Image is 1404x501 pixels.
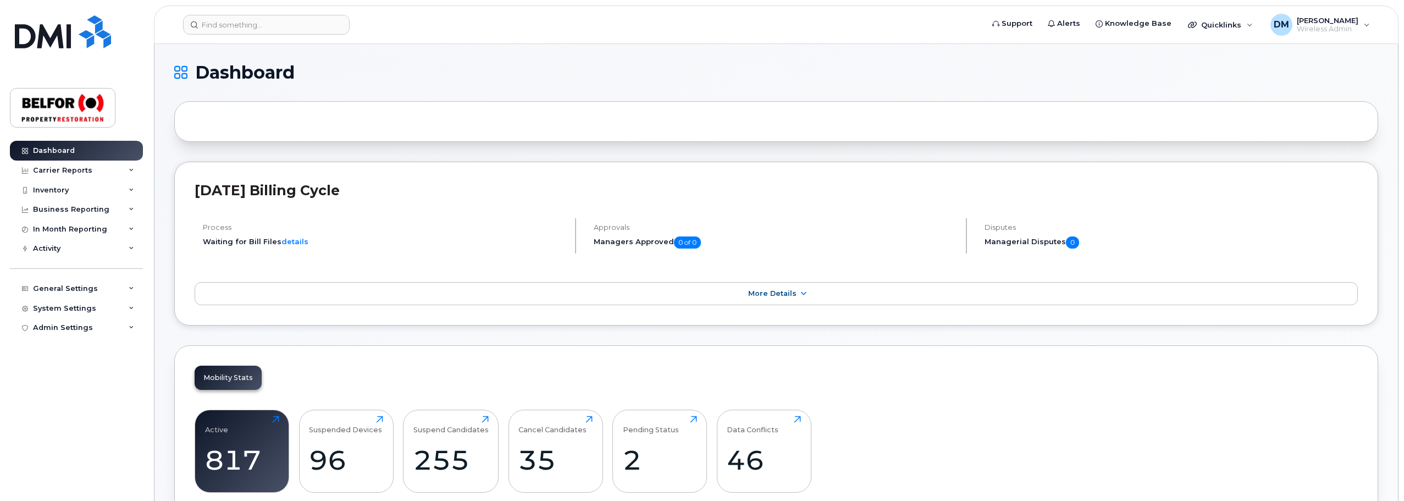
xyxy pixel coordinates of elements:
[281,237,308,246] a: details
[205,444,279,476] div: 817
[674,236,701,249] span: 0 of 0
[195,182,1358,199] h2: [DATE] Billing Cycle
[203,223,566,232] h4: Process
[1066,236,1079,249] span: 0
[309,444,383,476] div: 96
[203,236,566,247] li: Waiting for Bill Files
[985,236,1358,249] h5: Managerial Disputes
[748,289,797,298] span: More Details
[518,416,593,486] a: Cancel Candidates35
[727,444,801,476] div: 46
[195,64,295,81] span: Dashboard
[623,416,697,486] a: Pending Status2
[594,223,957,232] h4: Approvals
[413,444,489,476] div: 255
[623,416,679,434] div: Pending Status
[205,416,279,486] a: Active817
[309,416,383,486] a: Suspended Devices96
[985,223,1358,232] h4: Disputes
[594,236,957,249] h5: Managers Approved
[727,416,801,486] a: Data Conflicts46
[413,416,489,486] a: Suspend Candidates255
[727,416,778,434] div: Data Conflicts
[309,416,382,434] div: Suspended Devices
[518,444,593,476] div: 35
[623,444,697,476] div: 2
[413,416,489,434] div: Suspend Candidates
[518,416,587,434] div: Cancel Candidates
[205,416,228,434] div: Active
